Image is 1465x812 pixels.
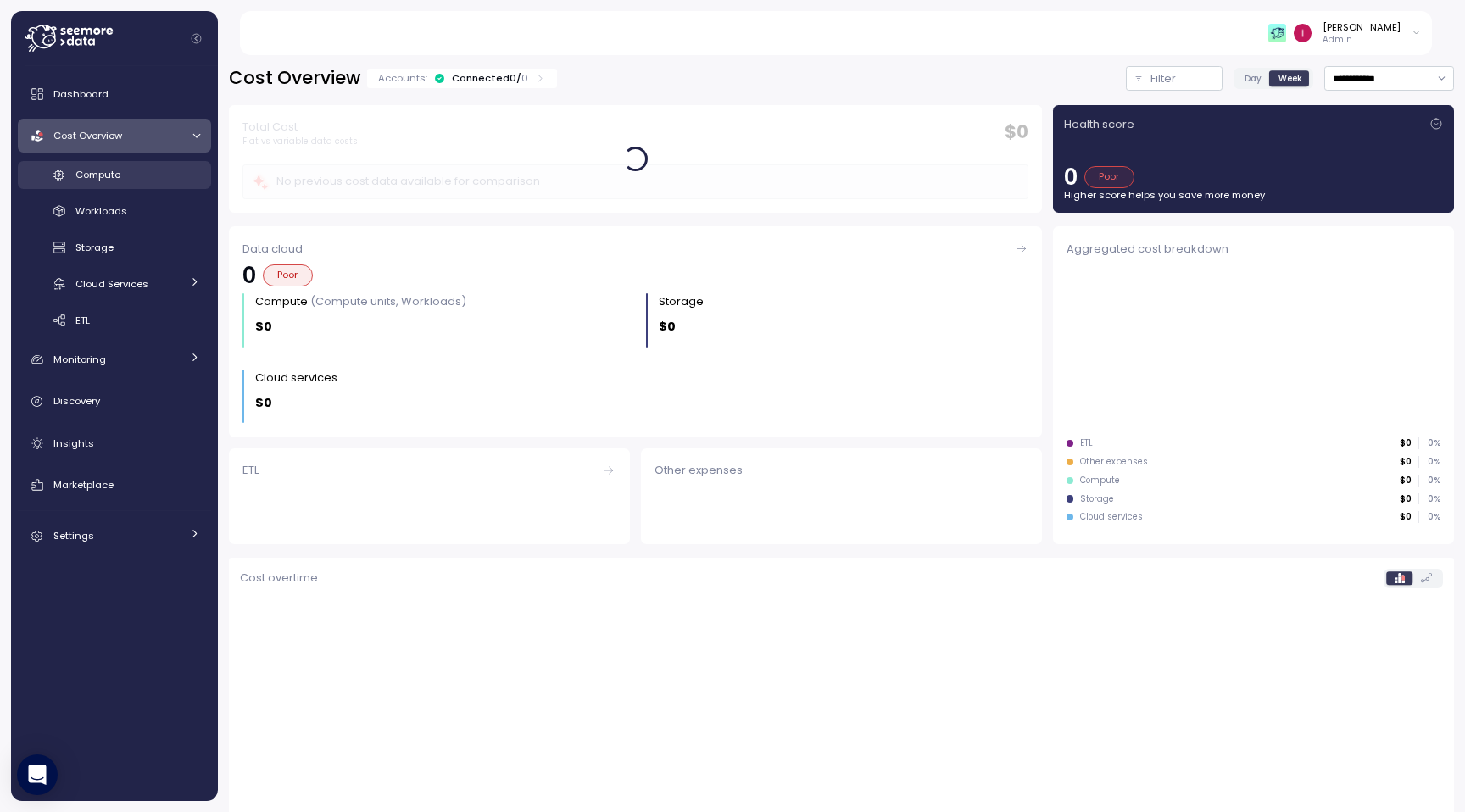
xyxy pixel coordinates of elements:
[53,353,106,366] span: Monitoring
[53,478,114,492] span: Marketplace
[1080,456,1148,468] div: Other expenses
[378,71,427,85] p: Accounts:
[255,393,272,413] p: $0
[18,520,211,553] a: Settings
[1080,511,1143,523] div: Cloud services
[229,226,1042,437] a: Data cloud0PoorCompute (Compute units, Workloads)$0Storage $0Cloud services $0
[263,264,313,286] div: Poor
[1419,475,1440,487] p: 0 %
[53,394,100,408] span: Discovery
[1419,511,1440,523] p: 0 %
[75,314,90,327] span: ETL
[229,66,360,91] h2: Cost Overview
[186,32,207,45] button: Collapse navigation
[1080,475,1120,487] div: Compute
[521,71,528,85] p: 0
[659,293,704,310] div: Storage
[1419,493,1440,505] p: 0 %
[1400,511,1412,523] p: $0
[18,306,211,334] a: ETL
[1400,456,1412,468] p: $0
[1268,24,1286,42] img: 65f98ecb31a39d60f1f315eb.PNG
[18,426,211,460] a: Insights
[18,468,211,502] a: Marketplace
[18,270,211,298] a: Cloud Services
[18,385,211,419] a: Discovery
[75,204,127,218] span: Workloads
[255,370,337,387] div: Cloud services
[1126,66,1223,91] button: Filter
[1323,34,1401,46] p: Admin
[1084,166,1134,188] div: Poor
[1419,437,1440,449] p: 0 %
[1067,241,1440,258] div: Aggregated cost breakdown
[242,264,256,286] p: 0
[1278,72,1302,85] span: Week
[1400,437,1412,449] p: $0
[17,754,58,795] div: Open Intercom Messenger
[1419,456,1440,468] p: 0 %
[452,71,528,85] div: Connected 0 /
[659,317,676,336] p: $0
[53,129,122,142] span: Cost Overview
[310,293,466,309] p: (Compute units, Workloads)
[53,87,109,101] span: Dashboard
[1400,475,1412,487] p: $0
[1064,166,1078,188] p: 0
[53,437,94,450] span: Insights
[75,241,114,254] span: Storage
[240,570,318,587] p: Cost overtime
[1080,437,1093,449] div: ETL
[18,342,211,376] a: Monitoring
[1064,188,1443,202] p: Higher score helps you save more money
[1400,493,1412,505] p: $0
[18,77,211,111] a: Dashboard
[229,448,630,544] a: ETL
[18,119,211,153] a: Cost Overview
[18,234,211,262] a: Storage
[75,277,148,291] span: Cloud Services
[1150,70,1176,87] p: Filter
[242,462,616,479] div: ETL
[18,161,211,189] a: Compute
[367,69,557,88] div: Accounts:Connected0/0
[242,241,1028,258] div: Data cloud
[1323,20,1401,34] div: [PERSON_NAME]
[53,529,94,542] span: Settings
[1245,72,1262,85] span: Day
[75,168,120,181] span: Compute
[1064,116,1134,133] p: Health score
[655,462,1028,479] div: Other expenses
[1294,24,1312,42] img: ACg8ocKLuhHFaZBJRg6H14Zm3JrTaqN1bnDy5ohLcNYWE-rfMITsOg=s96-c
[255,293,466,310] div: Compute
[255,317,272,336] p: $0
[1080,493,1114,505] div: Storage
[18,197,211,225] a: Workloads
